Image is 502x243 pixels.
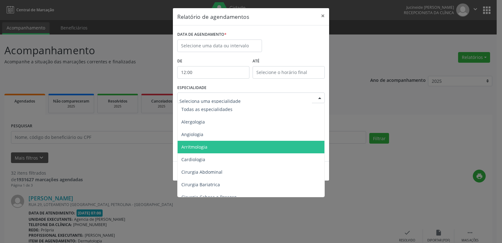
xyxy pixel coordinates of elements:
[181,144,207,150] span: Arritmologia
[179,95,312,107] input: Seleciona uma especialidade
[317,8,329,24] button: Close
[181,156,205,162] span: Cardiologia
[177,83,206,93] label: ESPECIALIDADE
[253,66,325,79] input: Selecione o horário final
[177,66,249,79] input: Selecione o horário inicial
[181,169,222,175] span: Cirurgia Abdominal
[181,182,220,188] span: Cirurgia Bariatrica
[181,131,203,137] span: Angiologia
[177,56,249,66] label: De
[181,194,237,200] span: Cirurgia Cabeça e Pescoço
[177,30,227,40] label: DATA DE AGENDAMENTO
[181,119,205,125] span: Alergologia
[253,56,325,66] label: ATÉ
[177,13,249,21] h5: Relatório de agendamentos
[181,106,232,112] span: Todas as especialidades
[177,40,262,52] input: Selecione uma data ou intervalo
